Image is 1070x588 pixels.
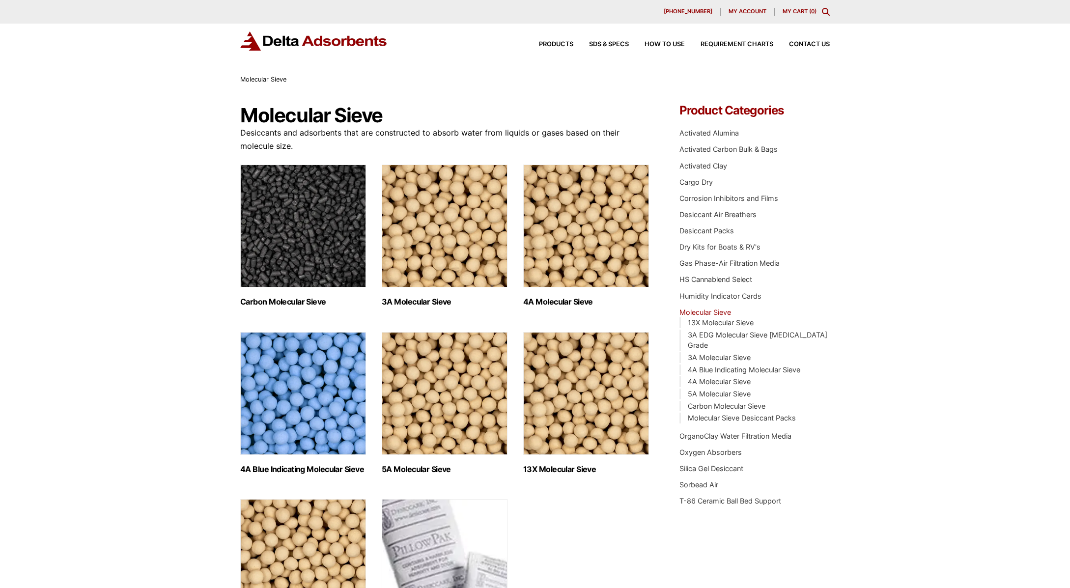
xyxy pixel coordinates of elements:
[688,402,765,410] a: Carbon Molecular Sieve
[679,162,727,170] a: Activated Clay
[679,226,734,235] a: Desiccant Packs
[240,165,366,287] img: Carbon Molecular Sieve
[811,8,815,15] span: 0
[656,8,721,16] a: [PHONE_NUMBER]
[679,432,791,440] a: OrganoClay Water Filtration Media
[523,165,649,287] img: 4A Molecular Sieve
[240,297,366,307] h2: Carbon Molecular Sieve
[573,41,629,48] a: SDS & SPECS
[679,105,830,116] h4: Product Categories
[240,105,650,126] h1: Molecular Sieve
[664,9,712,14] span: [PHONE_NUMBER]
[679,210,757,219] a: Desiccant Air Breathers
[679,243,760,251] a: Dry Kits for Boats & RV's
[773,41,830,48] a: Contact Us
[629,41,685,48] a: How to Use
[679,464,743,473] a: Silica Gel Desiccant
[589,41,629,48] span: SDS & SPECS
[685,41,773,48] a: Requirement Charts
[523,165,649,307] a: Visit product category 4A Molecular Sieve
[382,165,507,307] a: Visit product category 3A Molecular Sieve
[240,76,286,83] span: Molecular Sieve
[240,31,388,51] img: Delta Adsorbents
[688,414,796,422] a: Molecular Sieve Desiccant Packs
[688,377,751,386] a: 4A Molecular Sieve
[679,275,752,283] a: HS Cannablend Select
[523,297,649,307] h2: 4A Molecular Sieve
[679,480,718,489] a: Sorbead Air
[783,8,817,15] a: My Cart (0)
[240,126,650,153] p: Desiccants and adsorbents that are constructed to absorb water from liquids or gases based on the...
[240,332,366,455] img: 4A Blue Indicating Molecular Sieve
[721,8,775,16] a: My account
[679,129,739,137] a: Activated Alumina
[822,8,830,16] div: Toggle Modal Content
[688,365,800,374] a: 4A Blue Indicating Molecular Sieve
[679,145,778,153] a: Activated Carbon Bulk & Bags
[701,41,773,48] span: Requirement Charts
[679,292,761,300] a: Humidity Indicator Cards
[789,41,830,48] span: Contact Us
[240,332,366,474] a: Visit product category 4A Blue Indicating Molecular Sieve
[523,41,573,48] a: Products
[679,259,780,267] a: Gas Phase-Air Filtration Media
[382,165,507,287] img: 3A Molecular Sieve
[240,465,366,474] h2: 4A Blue Indicating Molecular Sieve
[645,41,685,48] span: How to Use
[679,448,742,456] a: Oxygen Absorbers
[382,332,507,455] img: 5A Molecular Sieve
[382,297,507,307] h2: 3A Molecular Sieve
[688,390,751,398] a: 5A Molecular Sieve
[679,497,781,505] a: T-86 Ceramic Ball Bed Support
[240,165,366,307] a: Visit product category Carbon Molecular Sieve
[688,331,827,350] a: 3A EDG Molecular Sieve [MEDICAL_DATA] Grade
[688,318,754,327] a: 13X Molecular Sieve
[679,308,731,316] a: Molecular Sieve
[688,353,751,362] a: 3A Molecular Sieve
[382,332,507,474] a: Visit product category 5A Molecular Sieve
[382,465,507,474] h2: 5A Molecular Sieve
[523,465,649,474] h2: 13X Molecular Sieve
[539,41,573,48] span: Products
[729,9,766,14] span: My account
[523,332,649,474] a: Visit product category 13X Molecular Sieve
[679,194,778,202] a: Corrosion Inhibitors and Films
[679,178,713,186] a: Cargo Dry
[523,332,649,455] img: 13X Molecular Sieve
